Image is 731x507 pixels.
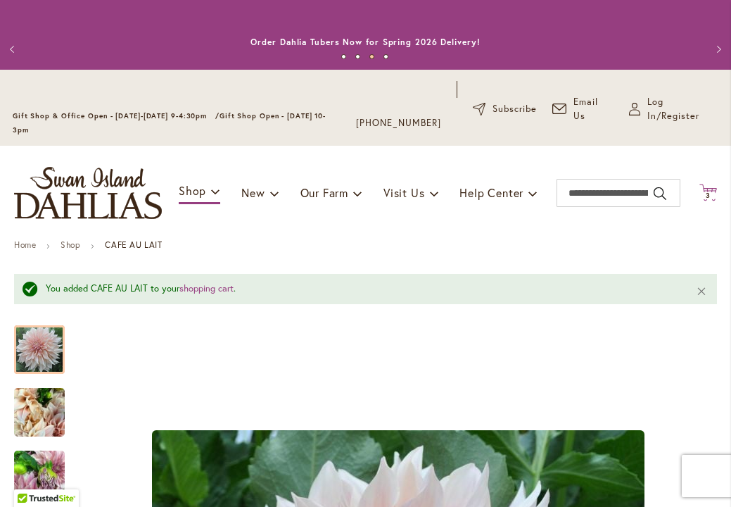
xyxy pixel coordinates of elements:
[241,185,265,200] span: New
[11,457,50,496] iframe: Launch Accessibility Center
[552,95,614,123] a: Email Us
[13,111,220,120] span: Gift Shop & Office Open - [DATE]-[DATE] 9-4:30pm /
[369,54,374,59] button: 3 of 4
[14,374,79,437] div: Café Au Lait
[492,102,537,116] span: Subscribe
[14,437,79,499] div: Café Au Lait
[250,37,480,47] a: Order Dahlia Tubers Now for Spring 2026 Delivery!
[14,167,162,219] a: store logo
[647,95,718,123] span: Log In/Register
[706,191,711,200] span: 3
[703,35,731,63] button: Next
[46,282,675,296] div: You added CAFE AU LAIT to your .
[105,239,162,250] strong: CAFE AU LAIT
[341,54,346,59] button: 1 of 4
[179,282,234,294] a: shopping cart
[629,95,718,123] a: Log In/Register
[356,116,441,130] a: [PHONE_NUMBER]
[473,102,537,116] a: Subscribe
[459,185,523,200] span: Help Center
[14,311,79,374] div: Café Au Lait
[383,185,424,200] span: Visit Us
[61,239,80,250] a: Shop
[14,239,36,250] a: Home
[573,95,614,123] span: Email Us
[14,378,65,446] img: Café Au Lait
[300,185,348,200] span: Our Farm
[383,54,388,59] button: 4 of 4
[699,184,717,203] button: 3
[179,183,206,198] span: Shop
[355,54,360,59] button: 2 of 4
